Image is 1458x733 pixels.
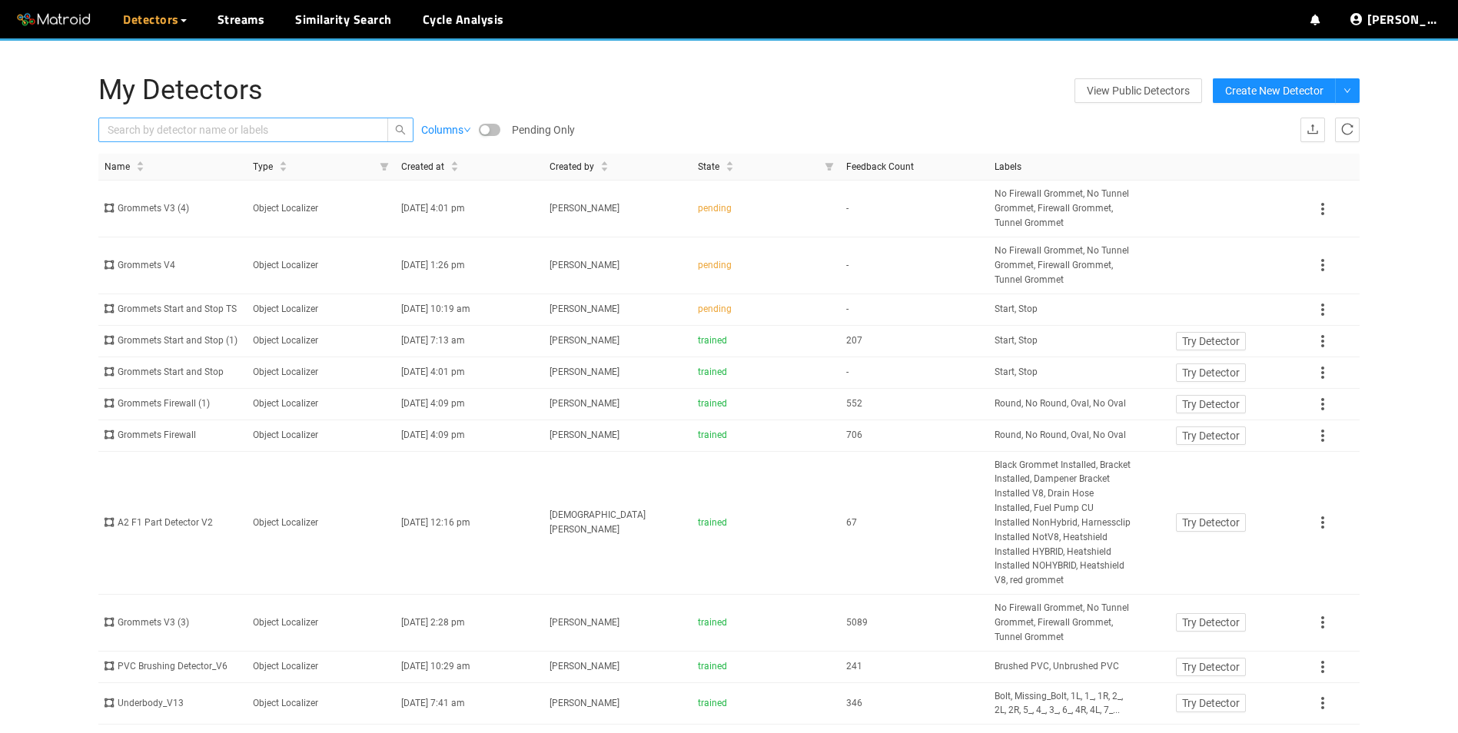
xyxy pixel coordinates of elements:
[846,333,982,348] div: 207
[423,10,504,28] a: Cycle Analysis
[550,335,619,346] span: [PERSON_NAME]
[698,302,834,317] div: pending
[819,154,841,181] span: filter
[840,154,988,181] th: Feedback Count
[1225,82,1323,99] span: Create New Detector
[600,165,609,174] span: caret-down
[388,124,413,135] span: search
[995,601,1131,645] span: No Firewall Grommet, No Tunnel Grommet, Firewall Grommet, Tunnel Grommet
[105,333,241,348] div: Grommets Start and Stop (1)
[550,398,619,409] span: [PERSON_NAME]
[840,294,988,326] td: -
[401,260,465,270] span: [DATE] 1:26 pm
[247,294,395,326] td: Object Localizer
[295,10,392,28] a: Similarity Search
[450,165,459,174] span: caret-down
[218,10,265,28] a: Streams
[247,389,395,420] td: Object Localizer
[1182,695,1240,711] span: Try Detector
[105,302,241,317] div: Grommets Start and Stop TS
[846,696,982,711] div: 346
[105,201,241,216] div: Grommets V3 (4)
[698,365,834,380] div: trained
[1307,123,1319,138] span: upload
[698,201,834,216] div: pending
[401,661,470,672] span: [DATE] 10:29 am
[550,366,619,377] span: [PERSON_NAME]
[550,698,619,708] span: [PERSON_NAME]
[1074,78,1202,103] a: View Public Detectors
[421,121,471,138] a: Columns
[401,160,444,174] span: Created at
[995,396,1126,411] span: Round, No Round, Oval, No Oval
[450,159,459,167] span: caret-up
[846,516,982,530] div: 67
[1176,513,1246,532] button: Try Detector
[550,160,594,174] span: Created by
[698,516,834,530] div: trained
[1300,118,1325,142] button: upload
[105,428,241,443] div: Grommets Firewall
[550,617,619,628] span: [PERSON_NAME]
[846,659,982,674] div: 241
[1176,363,1246,382] button: Try Detector
[247,452,395,595] td: Object Localizer
[1182,614,1240,631] span: Try Detector
[123,10,179,28] span: Detectors
[698,428,834,443] div: trained
[698,696,834,711] div: trained
[105,396,241,411] div: Grommets Firewall (1)
[463,126,471,134] span: down
[698,615,834,630] div: trained
[401,398,465,409] span: [DATE] 4:09 pm
[105,696,241,711] div: Underbody_V13
[1182,427,1240,444] span: Try Detector
[374,154,396,181] span: filter
[401,430,465,440] span: [DATE] 4:09 pm
[401,335,465,346] span: [DATE] 7:13 am
[1176,658,1246,676] button: Try Detector
[247,420,395,452] td: Object Localizer
[726,159,734,167] span: caret-up
[247,652,395,683] td: Object Localizer
[698,160,719,174] span: State
[105,258,241,273] div: Grommets V4
[108,121,364,138] input: Search by detector name or labels
[401,617,465,628] span: [DATE] 2:28 pm
[1343,87,1351,96] span: down
[1087,79,1190,102] span: View Public Detectors
[995,659,1119,674] span: Brushed PVC, Unbrushed PVC
[550,303,619,314] span: [PERSON_NAME]
[401,303,470,314] span: [DATE] 10:19 am
[1176,395,1246,413] button: Try Detector
[846,428,982,443] div: 706
[600,159,609,167] span: caret-up
[105,516,241,530] div: A2 F1 Part Detector V2
[1176,332,1246,350] button: Try Detector
[105,615,241,630] div: Grommets V3 (3)
[840,237,988,294] td: -
[726,165,734,174] span: caret-down
[279,165,287,174] span: caret-down
[825,162,834,171] span: filter
[995,302,1038,317] span: Start, Stop
[1182,658,1240,675] span: Try Detector
[995,244,1131,287] span: No Firewall Grommet, No Tunnel Grommet, Firewall Grommet, Tunnel Grommet
[105,160,130,174] span: Name
[995,428,1126,443] span: Round, No Round, Oval, No Oval
[1182,514,1240,531] span: Try Detector
[136,165,144,174] span: caret-down
[1335,78,1360,103] button: down
[1182,396,1240,413] span: Try Detector
[247,237,395,294] td: Object Localizer
[401,698,465,708] span: [DATE] 7:41 am
[995,333,1038,348] span: Start, Stop
[15,8,92,32] img: Matroid logo
[1176,694,1246,712] button: Try Detector
[105,659,241,674] div: PVC Brushing Detector_V6
[247,683,395,725] td: Object Localizer
[1182,333,1240,350] span: Try Detector
[698,396,834,411] div: trained
[1341,123,1353,138] span: reload
[550,661,619,672] span: [PERSON_NAME]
